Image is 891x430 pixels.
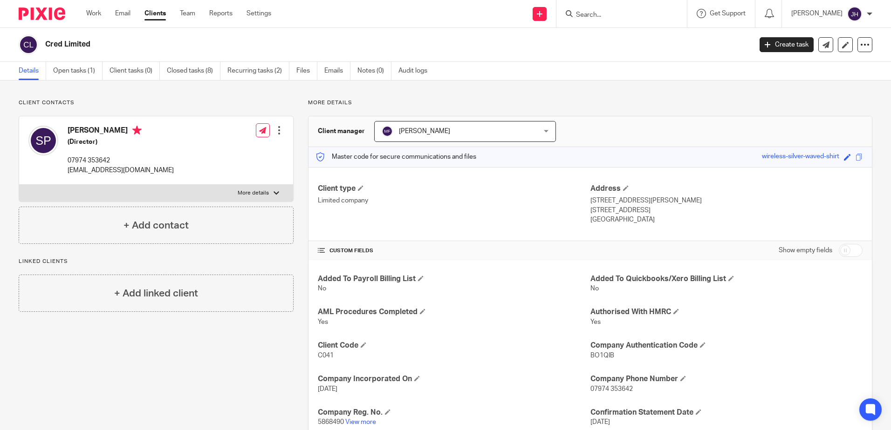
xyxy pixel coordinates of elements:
[590,307,863,317] h4: Authorised With HMRC
[590,319,601,325] span: Yes
[590,215,863,224] p: [GEOGRAPHIC_DATA]
[167,62,220,80] a: Closed tasks (8)
[398,62,434,80] a: Audit logs
[590,206,863,215] p: [STREET_ADDRESS]
[590,184,863,194] h4: Address
[209,9,233,18] a: Reports
[28,126,58,155] img: svg%3E
[318,374,590,384] h4: Company Incorporated On
[180,9,195,18] a: Team
[19,62,46,80] a: Details
[710,10,746,17] span: Get Support
[399,128,450,134] span: [PERSON_NAME]
[318,386,337,392] span: [DATE]
[318,408,590,417] h4: Company Reg. No.
[575,11,659,20] input: Search
[318,352,334,359] span: C041
[318,341,590,350] h4: Client Code
[318,196,590,205] p: Limited company
[791,9,843,18] p: [PERSON_NAME]
[779,246,832,255] label: Show empty fields
[590,341,863,350] h4: Company Authentication Code
[68,126,174,137] h4: [PERSON_NAME]
[318,247,590,255] h4: CUSTOM FIELDS
[590,285,599,292] span: No
[590,352,614,359] span: BO1QIB
[132,126,142,135] i: Primary
[238,189,269,197] p: More details
[318,307,590,317] h4: AML Procedures Completed
[590,386,633,392] span: 07974 353642
[19,7,65,20] img: Pixie
[847,7,862,21] img: svg%3E
[318,319,328,325] span: Yes
[590,196,863,205] p: [STREET_ADDRESS][PERSON_NAME]
[296,62,317,80] a: Files
[318,274,590,284] h4: Added To Payroll Billing List
[53,62,103,80] a: Open tasks (1)
[318,285,326,292] span: No
[760,37,814,52] a: Create task
[227,62,289,80] a: Recurring tasks (2)
[345,419,376,425] a: View more
[590,274,863,284] h4: Added To Quickbooks/Xero Billing List
[247,9,271,18] a: Settings
[114,286,198,301] h4: + Add linked client
[590,419,610,425] span: [DATE]
[110,62,160,80] a: Client tasks (0)
[357,62,391,80] a: Notes (0)
[19,258,294,265] p: Linked clients
[144,9,166,18] a: Clients
[762,152,839,162] div: wireless-silver-waved-shirt
[19,35,38,54] img: svg%3E
[324,62,350,80] a: Emails
[68,156,174,165] p: 07974 353642
[318,419,344,425] span: 5868490
[382,126,393,137] img: svg%3E
[318,127,365,136] h3: Client manager
[45,40,605,49] h2: Cred Limited
[115,9,130,18] a: Email
[315,152,476,161] p: Master code for secure communications and files
[19,99,294,107] p: Client contacts
[123,218,189,233] h4: + Add contact
[318,184,590,194] h4: Client type
[308,99,872,107] p: More details
[590,408,863,417] h4: Confirmation Statement Date
[68,137,174,147] h5: (Director)
[86,9,101,18] a: Work
[68,166,174,175] p: [EMAIL_ADDRESS][DOMAIN_NAME]
[590,374,863,384] h4: Company Phone Number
